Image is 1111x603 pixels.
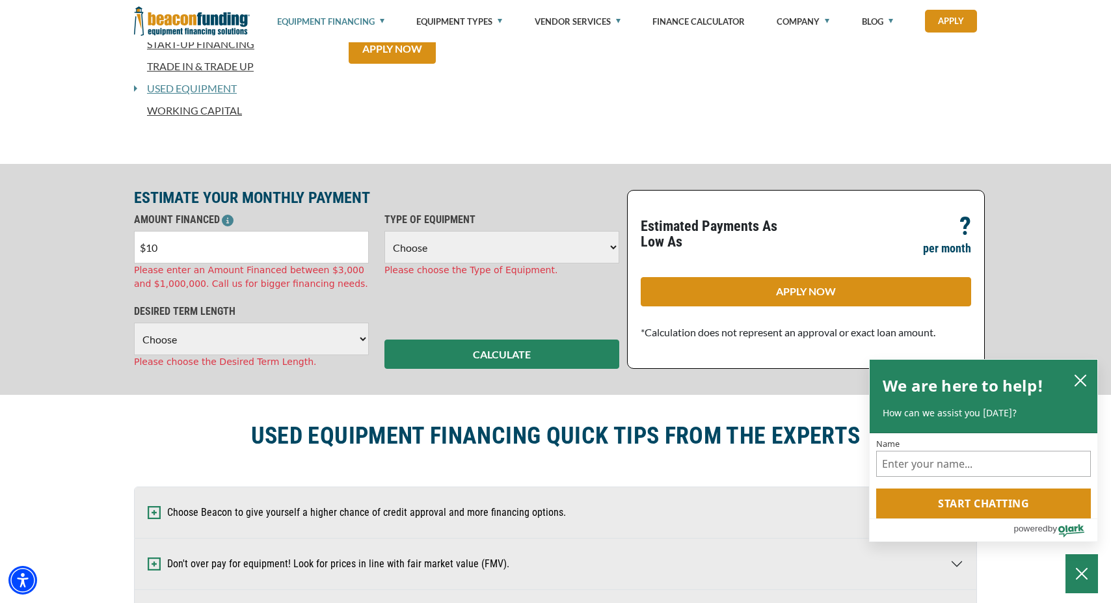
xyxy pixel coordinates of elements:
a: Trade In & Trade Up [134,59,333,74]
button: Don't over pay for equipment! Look for prices in line with fair market value (FMV). [135,539,976,589]
input: $0 [134,231,369,263]
button: Start chatting [876,489,1091,518]
a: Apply [925,10,977,33]
div: Please enter an Amount Financed between $3,000 and $1,000,000. Call us for bigger financing needs. [134,263,369,291]
div: Please choose the Type of Equipment. [384,263,619,277]
img: Expand and Collapse Icon [148,506,161,519]
span: powered [1013,520,1047,537]
p: How can we assist you [DATE]? [883,407,1084,420]
a: Powered by Olark [1013,519,1097,541]
p: ? [959,219,971,234]
img: Expand and Collapse Icon [148,557,161,570]
a: Used Equipment [137,81,237,96]
button: close chatbox [1070,371,1091,389]
input: Name [876,451,1091,477]
label: Name [876,440,1091,448]
p: per month [923,241,971,256]
button: Close Chatbox [1065,554,1098,593]
span: *Calculation does not represent an approval or exact loan amount. [641,326,935,338]
button: CALCULATE [384,340,619,369]
div: Accessibility Menu [8,566,37,595]
a: APPLY NOW [641,277,971,306]
p: TYPE OF EQUIPMENT [384,212,619,228]
p: DESIRED TERM LENGTH [134,304,369,319]
div: Please choose the Desired Term Length. [134,355,369,369]
div: olark chatbox [869,359,1098,543]
p: Estimated Payments As Low As [641,219,798,250]
a: Working Capital [134,103,333,118]
a: Start-Up Financing [134,36,333,52]
a: APPLY NOW [349,34,436,64]
h2: USED EQUIPMENT FINANCING QUICK TIPS FROM THE EXPERTS [251,421,861,451]
button: Choose Beacon to give yourself a higher chance of credit approval and more financing options. [135,487,976,538]
p: AMOUNT FINANCED [134,212,369,228]
h2: We are here to help! [883,373,1043,399]
p: ESTIMATE YOUR MONTHLY PAYMENT [134,190,619,206]
span: by [1048,520,1057,537]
